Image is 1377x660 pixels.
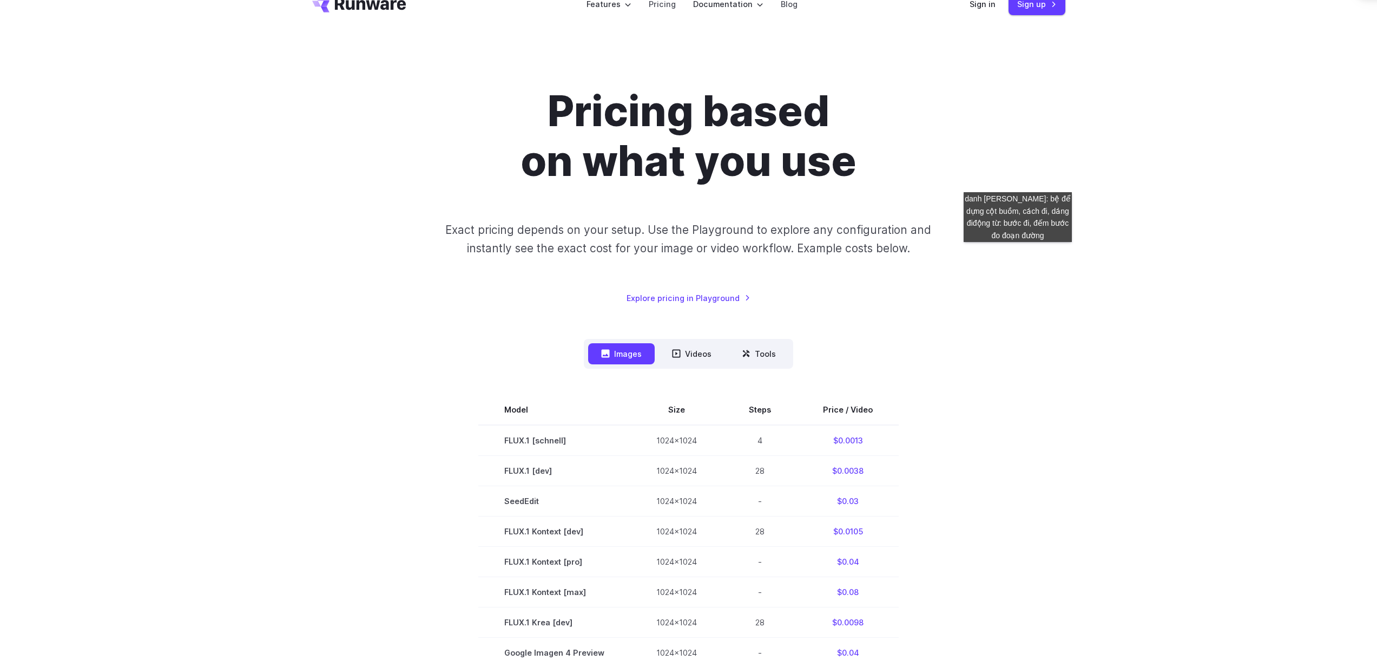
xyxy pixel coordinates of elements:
[478,425,630,456] td: FLUX.1 [schnell]
[478,577,630,607] td: FLUX.1 Kontext [max]
[630,395,723,425] th: Size
[630,486,723,517] td: 1024x1024
[797,547,899,577] td: $0.04
[630,425,723,456] td: 1024x1024
[478,547,630,577] td: FLUX.1 Kontext [pro]
[425,221,952,257] p: Exact pricing depends on your setup. Use the Playground to explore any configuration and instantl...
[630,456,723,486] td: 1024x1024
[797,425,899,456] td: $0.0013
[723,425,797,456] td: 4
[588,343,655,364] button: Images
[478,607,630,638] td: FLUX.1 Krea [dev]
[630,577,723,607] td: 1024x1024
[630,547,723,577] td: 1024x1024
[729,343,789,364] button: Tools
[387,87,990,186] h1: Pricing based on what you use
[478,517,630,547] td: FLUX.1 Kontext [dev]
[478,486,630,517] td: SeedEdit
[630,607,723,638] td: 1024x1024
[627,292,750,304] a: Explore pricing in Playground
[723,486,797,517] td: -
[797,607,899,638] td: $0.0098
[797,577,899,607] td: $0.08
[478,456,630,486] td: FLUX.1 [dev]
[723,517,797,547] td: 28
[478,395,630,425] th: Model
[723,577,797,607] td: -
[659,343,724,364] button: Videos
[797,395,899,425] th: Price / Video
[723,395,797,425] th: Steps
[723,547,797,577] td: -
[630,517,723,547] td: 1024x1024
[723,456,797,486] td: 28
[797,517,899,547] td: $0.0105
[723,607,797,638] td: 28
[797,486,899,517] td: $0.03
[797,456,899,486] td: $0.0038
